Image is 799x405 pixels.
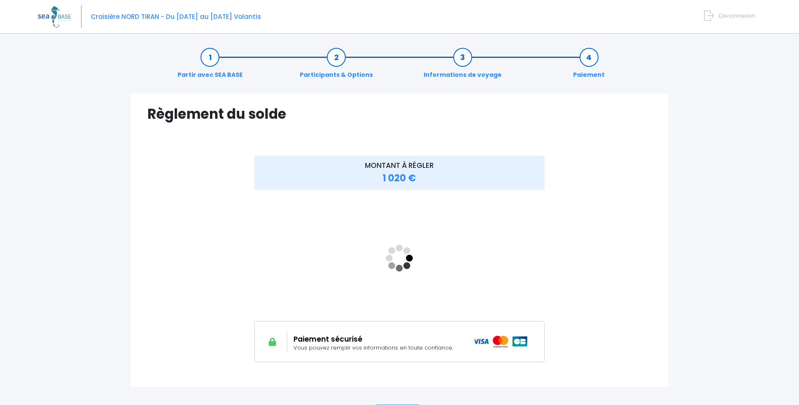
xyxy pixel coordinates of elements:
h2: Paiement sécurisé [293,335,461,343]
h1: Règlement du solde [147,106,652,122]
a: Informations de voyage [419,53,506,79]
span: Croisière NORD TIRAN - Du [DATE] au [DATE] Volantis [91,12,261,21]
span: Vous pouvez remplir vos informations en toute confiance. [293,344,453,352]
a: Paiement [569,53,609,79]
a: Participants & Options [296,53,377,79]
iframe: <!-- //required --> [254,195,545,321]
span: 1 020 € [382,172,416,185]
span: MONTANT À RÉGLER [365,160,434,170]
img: icons_paiement_securise@2x.png [473,336,528,348]
a: Partir avec SEA BASE [173,53,247,79]
span: Déconnexion [719,12,755,20]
